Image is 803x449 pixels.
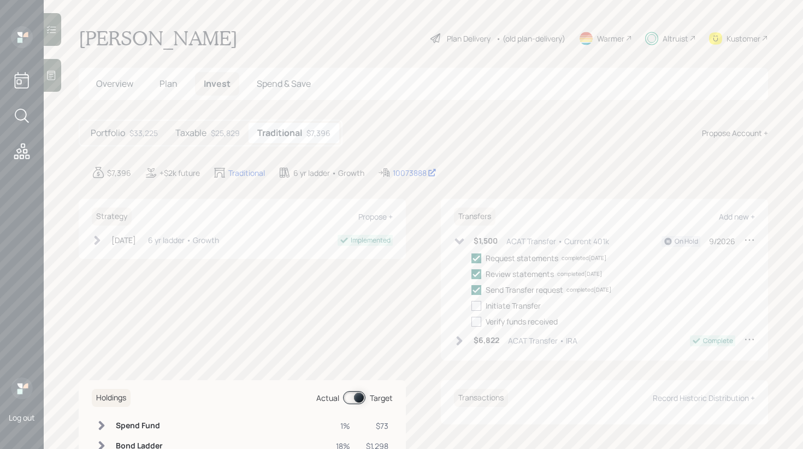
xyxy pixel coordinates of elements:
[79,26,238,50] h1: [PERSON_NAME]
[96,78,133,90] span: Overview
[496,33,565,44] div: • (old plan-delivery)
[454,208,495,226] h6: Transfers
[566,286,611,294] div: completed [DATE]
[370,392,393,404] div: Target
[562,254,606,262] div: completed [DATE]
[228,167,265,179] div: Traditional
[486,300,541,311] div: Initiate Transfer
[351,235,391,245] div: Implemented
[719,211,755,222] div: Add new +
[703,336,733,346] div: Complete
[486,316,558,327] div: Verify funds received
[175,128,206,138] h5: Taxable
[474,336,499,345] h6: $6,822
[129,127,158,139] div: $33,225
[474,237,498,246] h6: $1,500
[597,33,624,44] div: Warmer
[557,270,602,278] div: completed [DATE]
[306,127,330,139] div: $7,396
[336,420,350,432] div: 1%
[11,377,33,399] img: retirable_logo.png
[92,389,131,407] h6: Holdings
[107,167,131,179] div: $7,396
[358,211,393,222] div: Propose +
[486,268,554,280] div: Review statements
[709,235,735,247] div: 9/2026
[160,167,200,179] div: +$2k future
[204,78,231,90] span: Invest
[486,252,558,264] div: Request statements
[702,127,768,139] div: Propose Account +
[363,420,388,432] div: $73
[293,167,364,179] div: 6 yr ladder • Growth
[92,208,132,226] h6: Strategy
[508,335,577,346] div: ACAT Transfer • IRA
[653,393,755,403] div: Record Historic Distribution +
[160,78,178,90] span: Plan
[663,33,688,44] div: Altruist
[393,167,436,179] div: 10073888
[727,33,760,44] div: Kustomer
[111,234,136,246] div: [DATE]
[675,237,698,246] div: On Hold
[257,78,311,90] span: Spend & Save
[447,33,491,44] div: Plan Delivery
[211,127,240,139] div: $25,829
[91,128,125,138] h5: Portfolio
[454,389,508,407] h6: Transactions
[257,128,302,138] h5: Traditional
[116,421,164,430] h6: Spend Fund
[506,235,609,247] div: ACAT Transfer • Current 401k
[9,412,35,423] div: Log out
[148,234,219,246] div: 6 yr ladder • Growth
[486,284,563,296] div: Send Transfer request
[316,392,339,404] div: Actual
